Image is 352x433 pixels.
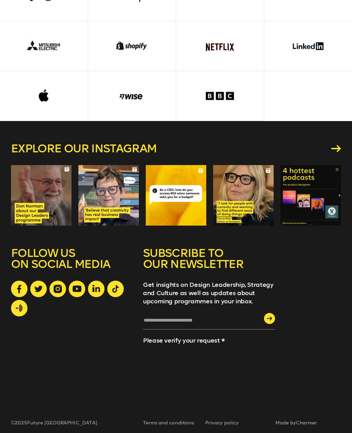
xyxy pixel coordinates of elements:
span: © 2025 Future [GEOGRAPHIC_DATA]. [11,420,109,426]
a: Explore our instagram [11,143,341,154]
a: Privacy policy [205,420,239,426]
span: Made by [275,420,317,426]
a: Terms and conditions [143,420,194,426]
h5: FOLLOW US ON SOCIAL MEDIA [11,248,132,281]
a: Charmer [296,420,317,426]
p: Get insights on Design Leadership, Strategy and Culture as well as updates about upcoming program... [143,281,275,305]
label: Please verify your request * [143,337,225,344]
iframe: reCAPTCHA [143,348,199,398]
h5: SUBSCRIBE TO OUR NEWSLETTER [143,248,275,281]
